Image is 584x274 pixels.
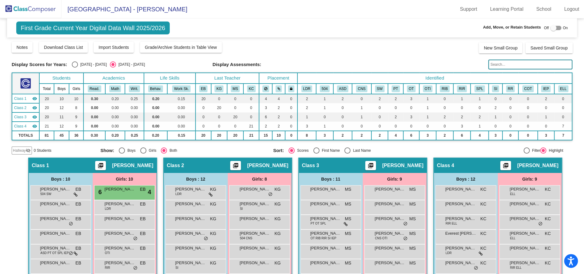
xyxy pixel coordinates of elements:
button: EB [199,85,208,92]
span: Class 2 [167,162,184,169]
td: 0 [285,103,297,112]
th: OT Improvement [419,84,436,94]
td: 3 [489,131,502,140]
td: TOTALS [12,131,39,140]
td: 4 [470,131,489,140]
th: Keep with students [272,84,285,94]
td: 0 [538,103,555,112]
td: 0 [436,103,453,112]
td: 2 [259,122,272,131]
div: [DATE] - [DATE] [78,62,107,67]
td: 12 [54,103,69,112]
td: 20 [227,131,243,140]
th: Co-Taught [518,84,537,94]
td: 0 [352,94,371,103]
button: Print Students Details [365,161,376,170]
span: Download Class List [44,45,83,50]
td: 0.25 [125,131,144,140]
td: 2 [436,131,453,140]
td: 1 [453,94,470,103]
th: RTI Reading [453,84,470,94]
button: RIB [440,85,450,92]
td: 3 [297,122,316,131]
button: 504 [320,85,330,92]
button: Behav. [148,85,163,92]
button: LDR [301,85,312,92]
mat-icon: picture_as_pdf [97,162,104,171]
button: MS [231,85,240,92]
div: Boys : 12 [164,173,228,185]
th: Keep with teacher [285,84,297,94]
td: 4 [272,94,285,103]
td: 0.25 [125,94,144,103]
td: 0.15 [167,131,195,140]
td: 81 [39,131,54,140]
td: 0 [211,112,227,122]
th: Academics [83,73,144,84]
a: Support [455,4,482,14]
button: Notes [12,42,33,53]
td: 0 [518,112,537,122]
td: Maggie Schultz - No Class Name [12,112,39,122]
td: 6 [259,112,272,122]
th: Boys [54,84,69,94]
td: 0 [502,112,518,122]
td: 0 [243,103,259,112]
td: 0.00 [105,103,125,112]
div: Scores [295,148,308,153]
td: 1 [316,103,333,112]
td: 2 [272,103,285,112]
td: 0 [436,94,453,103]
td: 21 [39,122,54,131]
td: 3 [259,103,272,112]
th: Placement [259,73,297,84]
button: COT [522,85,534,92]
td: Eileen Browne - No Class Name [12,94,39,103]
button: KG [215,85,223,92]
td: 1 [352,112,371,122]
td: 0.00 [125,122,144,131]
td: 2 [272,122,285,131]
td: 0 [243,94,259,103]
span: Class 2 [14,105,26,111]
td: 2 [297,103,316,112]
td: 1 [538,112,555,122]
td: 20 [195,94,211,103]
th: Kerry Gaudiello [211,84,227,94]
td: 0 [227,122,243,131]
td: 0 [502,122,518,131]
mat-icon: picture_as_pdf [502,162,509,171]
td: 0 [285,94,297,103]
td: 2 [388,94,403,103]
mat-radio-group: Select an option [273,147,441,154]
td: 0.00 [105,122,125,131]
th: Last Teacher [195,73,259,84]
td: 2 [297,94,316,103]
th: Speech Improvement [489,84,502,94]
input: Search... [488,60,572,69]
span: Class 1 [32,162,49,169]
td: 1 [419,112,436,122]
div: Both [167,148,177,153]
td: 9 [69,122,83,131]
td: 0 [502,103,518,112]
th: Kristin Crawley [243,84,259,94]
mat-icon: picture_as_pdf [232,162,239,171]
td: 0 [489,94,502,103]
span: EB [140,186,146,193]
td: 0 [554,94,572,103]
mat-icon: visibility [32,124,37,129]
td: 3 [453,122,470,131]
span: 0 Students [34,148,51,153]
a: Logout [559,4,584,14]
button: Grade/Archive Students in Table View [140,42,222,53]
th: English Language Learner [554,84,572,94]
td: 3 [316,131,333,140]
td: 0 [371,112,388,122]
td: 3 [419,131,436,140]
td: 0 [453,103,470,112]
div: Highlight [546,148,563,153]
td: 1 [316,122,333,131]
td: 0.00 [144,112,168,122]
td: 0 [518,103,537,112]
